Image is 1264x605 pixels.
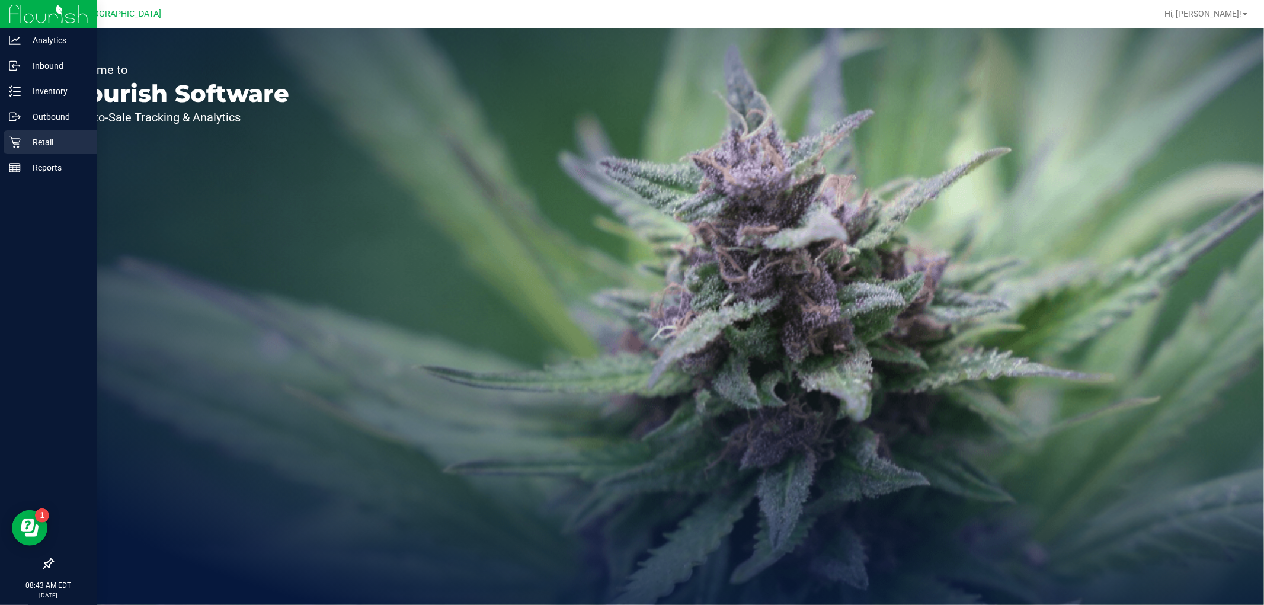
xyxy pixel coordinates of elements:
[1164,9,1241,18] span: Hi, [PERSON_NAME]!
[9,162,21,174] inline-svg: Reports
[9,111,21,123] inline-svg: Outbound
[35,508,49,523] iframe: Resource center unread badge
[21,110,92,124] p: Outbound
[9,136,21,148] inline-svg: Retail
[64,82,289,105] p: Flourish Software
[64,64,289,76] p: Welcome to
[81,9,162,19] span: [GEOGRAPHIC_DATA]
[5,580,92,591] p: 08:43 AM EDT
[21,135,92,149] p: Retail
[21,161,92,175] p: Reports
[21,59,92,73] p: Inbound
[21,33,92,47] p: Analytics
[21,84,92,98] p: Inventory
[9,60,21,72] inline-svg: Inbound
[9,34,21,46] inline-svg: Analytics
[12,510,47,546] iframe: Resource center
[9,85,21,97] inline-svg: Inventory
[64,111,289,123] p: Seed-to-Sale Tracking & Analytics
[5,591,92,600] p: [DATE]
